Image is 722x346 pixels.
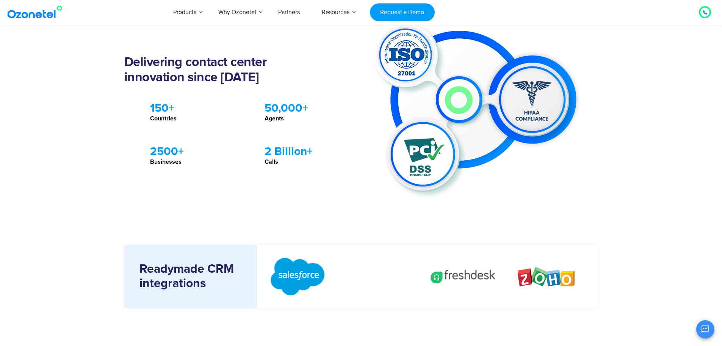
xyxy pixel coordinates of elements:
[150,103,174,114] strong: 150+
[265,146,313,157] strong: 2 Billion+
[370,3,435,21] a: Request a Demo
[265,115,284,122] strong: Agents
[265,103,308,114] strong: 50,000+
[150,146,184,157] strong: 2500+
[124,55,323,85] h2: Delivering contact center innovation since [DATE]
[150,115,177,122] strong: Countries
[150,159,182,165] strong: Businesses
[265,159,278,165] strong: Calls
[696,320,714,338] button: Open chat
[139,262,246,291] h5: Readymade CRM integrations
